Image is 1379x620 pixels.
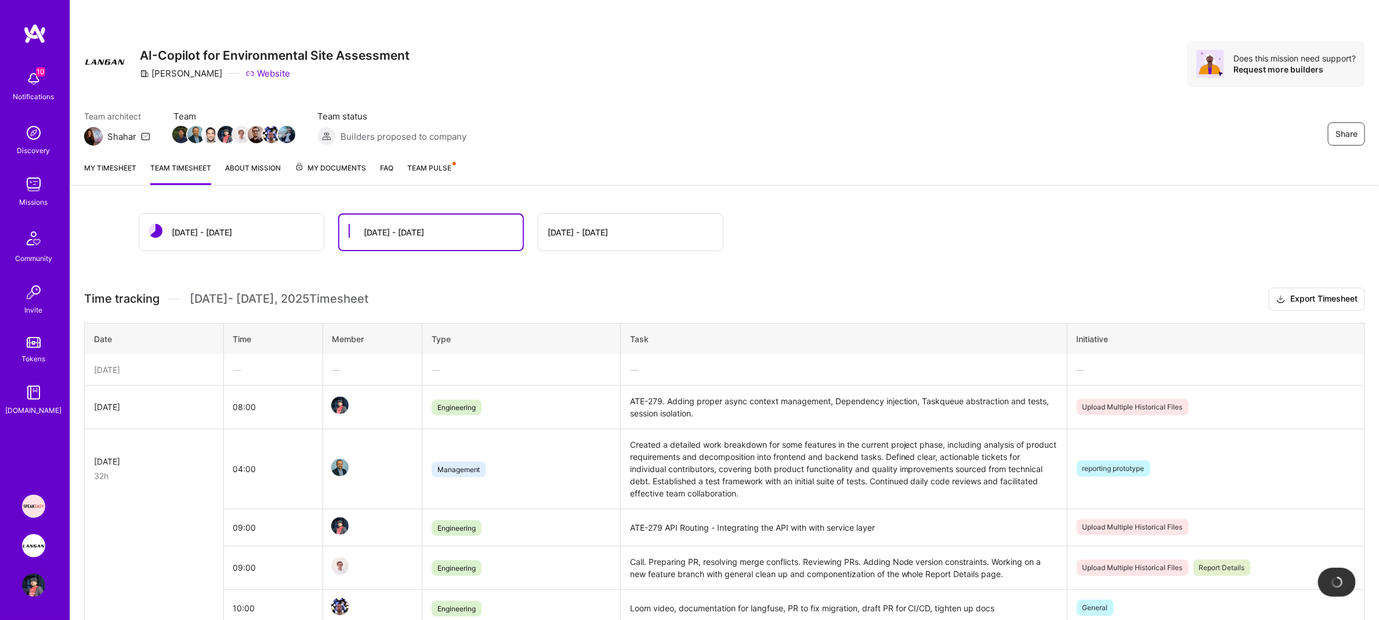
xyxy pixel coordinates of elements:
[189,125,204,144] a: Team Member Avatar
[223,546,323,589] td: 09:00
[317,127,336,146] img: Builders proposed to company
[84,110,150,122] span: Team architect
[172,226,232,238] div: [DATE] - [DATE]
[548,226,608,238] div: [DATE] - [DATE]
[13,90,55,103] div: Notifications
[620,546,1067,589] td: Call. Preparing PR, resolving merge conflicts. Reviewing PRs. Adding Node version constraints. Wo...
[341,130,466,143] span: Builders proposed to company
[25,304,43,316] div: Invite
[432,400,482,415] span: Engineering
[332,458,348,477] a: Team Member Avatar
[84,127,103,146] img: Team Architect
[1077,399,1189,415] span: Upload Multiple Historical Files
[331,459,349,476] img: Team Member Avatar
[233,126,250,143] img: Team Member Avatar
[94,455,214,467] div: [DATE]
[331,557,349,575] img: Team Member Avatar
[219,125,234,144] a: Team Member Avatar
[94,401,214,413] div: [DATE]
[84,292,160,306] span: Time tracking
[107,130,136,143] div: Shahar
[202,126,220,143] img: Team Member Avatar
[1067,323,1364,354] th: Initiative
[94,364,214,376] div: [DATE]
[279,125,294,144] a: Team Member Avatar
[149,224,162,238] img: status icon
[140,69,149,78] i: icon CompanyGray
[432,462,486,477] span: Management
[263,126,280,143] img: Team Member Avatar
[620,509,1067,546] td: ATE-279 API Routing - Integrating the API with with service layer
[1335,128,1358,140] span: Share
[140,48,410,63] h3: AI-Copilot for Environmental Site Assessment
[432,364,611,376] div: —
[84,41,126,82] img: Company Logo
[22,495,45,518] img: Speakeasy: Software Engineer to help Customers write custom functions
[1233,64,1356,75] div: Request more builders
[36,67,45,77] span: 10
[249,125,264,144] a: Team Member Avatar
[190,292,368,306] span: [DATE] - [DATE] , 2025 Timesheet
[223,509,323,546] td: 09:00
[331,517,349,535] img: Team Member Avatar
[630,364,1058,376] div: —
[22,281,45,304] img: Invite
[407,162,455,185] a: Team Pulse
[94,470,214,482] div: 32h
[1077,600,1114,616] span: General
[1269,288,1365,311] button: Export Timesheet
[1233,53,1356,64] div: Does this mission need support?
[432,520,482,536] span: Engineering
[422,323,620,354] th: Type
[331,397,349,414] img: Team Member Avatar
[620,323,1067,354] th: Task
[295,162,366,175] span: My Documents
[6,404,62,416] div: [DOMAIN_NAME]
[432,601,482,617] span: Engineering
[1077,461,1150,477] span: reporting prototype
[278,126,295,143] img: Team Member Avatar
[234,125,249,144] a: Team Member Avatar
[187,126,205,143] img: Team Member Avatar
[223,385,323,429] td: 08:00
[22,534,45,557] img: Langan: AI-Copilot for Environmental Site Assessment
[140,67,222,79] div: [PERSON_NAME]
[19,534,48,557] a: Langan: AI-Copilot for Environmental Site Assessment
[173,125,189,144] a: Team Member Avatar
[380,162,393,185] a: FAQ
[27,337,41,348] img: tokens
[150,162,211,185] a: Team timesheet
[22,381,45,404] img: guide book
[620,429,1067,509] td: Created a detailed work breakdown for some features in the current project phase, including analy...
[1193,560,1251,576] span: Report Details
[364,226,424,238] div: [DATE] - [DATE]
[85,323,224,354] th: Date
[1328,122,1365,146] button: Share
[407,164,451,172] span: Team Pulse
[248,126,265,143] img: Team Member Avatar
[332,516,348,536] a: Team Member Avatar
[17,144,50,157] div: Discovery
[1077,364,1355,376] div: —
[15,252,52,264] div: Community
[620,385,1067,429] td: ATE-279. Adding proper async context management, Dependency injection, Taskqueue abstraction and ...
[20,224,48,252] img: Community
[22,121,45,144] img: discovery
[331,598,349,615] img: Team Member Avatar
[332,364,412,376] div: —
[1276,293,1286,306] i: icon Download
[23,23,46,44] img: logo
[1330,575,1344,589] img: loading
[20,196,48,208] div: Missions
[1196,50,1224,78] img: Avatar
[332,597,348,617] a: Team Member Avatar
[317,110,466,122] span: Team status
[19,495,48,518] a: Speakeasy: Software Engineer to help Customers write custom functions
[264,125,279,144] a: Team Member Avatar
[225,162,281,185] a: About Mission
[1077,519,1189,535] span: Upload Multiple Historical Files
[141,132,150,141] i: icon Mail
[172,126,190,143] img: Team Member Avatar
[223,429,323,509] td: 04:00
[295,162,366,185] a: My Documents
